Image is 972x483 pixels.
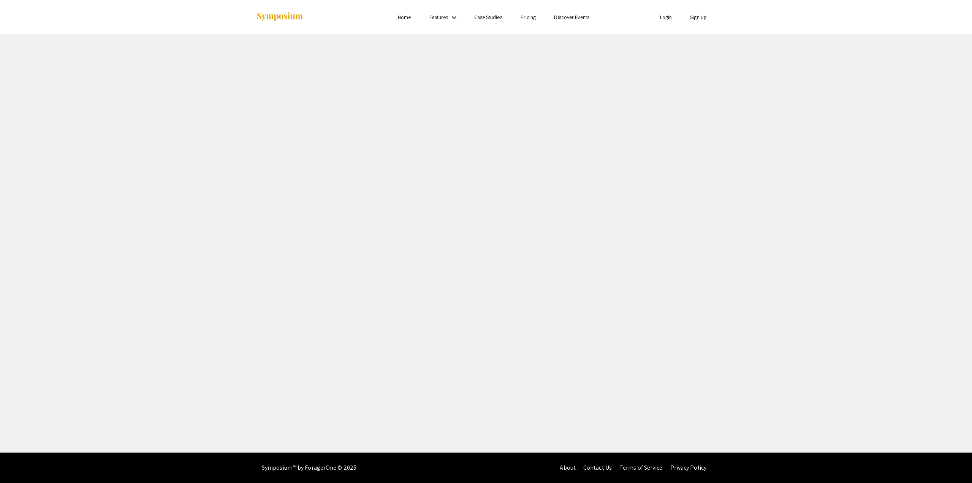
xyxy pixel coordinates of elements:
mat-icon: Expand Features list [450,13,459,22]
a: Login [660,14,672,21]
a: Case Studies [474,14,502,21]
a: Discover Events [554,14,589,21]
a: Terms of Service [619,464,663,472]
a: Sign Up [690,14,707,21]
div: Symposium™ by ForagerOne © 2025 [262,453,356,483]
a: Contact Us [583,464,612,472]
a: Pricing [521,14,536,21]
a: Features [429,14,448,21]
a: Home [398,14,411,21]
a: Privacy Policy [670,464,706,472]
a: About [560,464,576,472]
img: Symposium by ForagerOne [256,12,304,22]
